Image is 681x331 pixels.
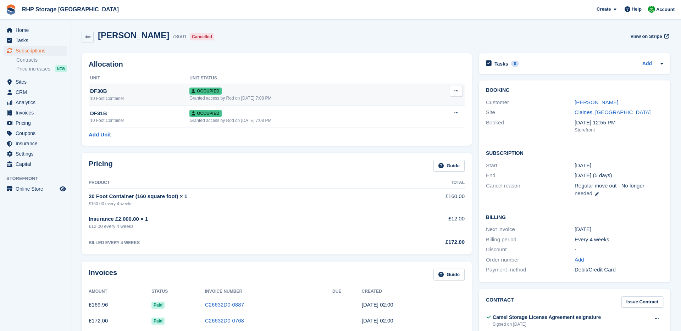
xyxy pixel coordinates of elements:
div: [DATE] [575,225,663,234]
div: Camel Storage License Agreement esignature [493,314,601,321]
th: Unit Status [189,73,422,84]
a: menu [4,149,67,159]
a: Add [575,256,584,264]
a: Guide [433,269,465,280]
a: menu [4,128,67,138]
a: View on Stripe [627,30,670,42]
h2: Subscription [486,149,663,156]
a: Claines, [GEOGRAPHIC_DATA] [575,109,651,115]
span: Sites [16,77,58,87]
span: Price increases [16,66,50,72]
span: Home [16,25,58,35]
span: Settings [16,149,58,159]
div: 10 Foot Container [90,95,189,102]
h2: Billing [486,213,663,220]
a: menu [4,87,67,97]
a: menu [4,46,67,56]
a: menu [4,97,67,107]
th: Created [362,286,465,297]
div: DF30B [90,87,189,95]
span: Analytics [16,97,58,107]
td: £160.00 [403,189,465,211]
a: menu [4,108,67,118]
td: £172.00 [89,313,151,329]
div: Storefront [575,127,663,134]
div: [DATE] 12:55 PM [575,119,663,127]
a: menu [4,139,67,148]
span: Help [632,6,642,13]
div: - [575,246,663,254]
span: Subscriptions [16,46,58,56]
th: Status [151,286,205,297]
span: Paid [151,302,165,309]
span: Occupied [189,110,221,117]
div: Discount [486,246,575,254]
h2: Tasks [494,61,508,67]
a: Issue Contract [621,296,663,308]
span: Coupons [16,128,58,138]
div: DF31B [90,110,189,118]
a: Add Unit [89,131,111,139]
img: stora-icon-8386f47178a22dfd0bd8f6a31ec36ba5ce8667c1dd55bd0f319d3a0aa187defe.svg [6,4,16,15]
a: Guide [433,160,465,172]
span: Paid [151,318,165,325]
th: Product [89,177,403,189]
th: Amount [89,286,151,297]
a: Add [642,60,652,68]
h2: Booking [486,88,663,93]
time: 2025-07-16 01:00:15 UTC [362,318,393,324]
span: Regular move out - No longer needed [575,183,644,197]
a: RHP Storage [GEOGRAPHIC_DATA] [19,4,122,15]
td: £169.96 [89,297,151,313]
h2: Allocation [89,60,465,68]
span: Capital [16,159,58,169]
h2: Invoices [89,269,117,280]
time: 2025-03-26 01:00:00 UTC [575,162,591,170]
a: C26632D0-0887 [205,302,244,308]
span: [DATE] (5 days) [575,172,612,178]
div: Every 4 weeks [575,236,663,244]
span: Storefront [6,175,71,182]
a: menu [4,35,67,45]
a: menu [4,184,67,194]
div: Insurance £2,000.00 × 1 [89,215,403,223]
div: Signed on [DATE] [493,321,601,327]
span: Create [597,6,611,13]
a: Contracts [16,57,67,63]
div: £172.00 [403,238,465,246]
div: Cancelled [190,33,214,40]
a: menu [4,159,67,169]
h2: [PERSON_NAME] [98,30,169,40]
span: Insurance [16,139,58,148]
td: £12.00 [403,211,465,234]
time: 2025-08-13 01:00:47 UTC [362,302,393,308]
a: menu [4,77,67,87]
div: Start [486,162,575,170]
div: 78601 [172,33,187,41]
div: £12.00 every 4 weeks [89,223,403,230]
div: Order number [486,256,575,264]
a: Preview store [59,185,67,193]
div: Granted access by Rod on [DATE] 7:08 PM [189,95,422,101]
div: Billing period [486,236,575,244]
div: Debit/Credit Card [575,266,663,274]
span: Pricing [16,118,58,128]
div: £160.00 every 4 weeks [89,201,403,207]
img: Rod [648,6,655,13]
div: BILLED EVERY 4 WEEKS [89,240,403,246]
div: 0 [511,61,519,67]
div: Granted access by Rod on [DATE] 7:08 PM [189,117,422,124]
span: Invoices [16,108,58,118]
th: Total [403,177,465,189]
span: Tasks [16,35,58,45]
a: menu [4,118,67,128]
div: End [486,172,575,180]
a: Price increases NEW [16,65,67,73]
div: Customer [486,99,575,107]
span: Occupied [189,88,221,95]
th: Invoice Number [205,286,332,297]
div: Booked [486,119,575,134]
span: Account [656,6,675,13]
div: Payment method [486,266,575,274]
h2: Pricing [89,160,113,172]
